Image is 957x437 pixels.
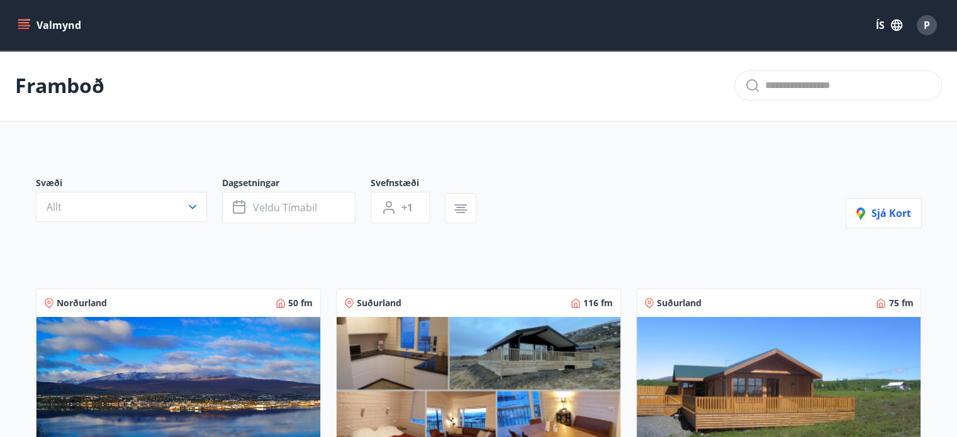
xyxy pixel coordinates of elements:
span: Sjá kort [856,206,911,220]
span: 116 fm [583,297,613,309]
button: ÍS [869,14,909,36]
button: P [912,10,942,40]
button: Allt [36,192,207,222]
span: Veldu tímabil [253,201,317,214]
p: Framboð [15,72,104,99]
span: Norðurland [57,297,107,309]
button: Sjá kort [846,198,922,228]
span: +1 [401,201,413,214]
span: Dagsetningar [222,177,371,192]
span: P [924,18,930,32]
button: menu [15,14,86,36]
span: 75 fm [888,297,913,309]
span: Svæði [36,177,222,192]
button: Veldu tímabil [222,192,355,223]
button: +1 [371,192,430,223]
span: 50 fm [288,297,313,309]
span: Suðurland [357,297,401,309]
span: Suðurland [657,297,702,309]
span: Svefnstæði [371,177,445,192]
span: Allt [47,200,62,214]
